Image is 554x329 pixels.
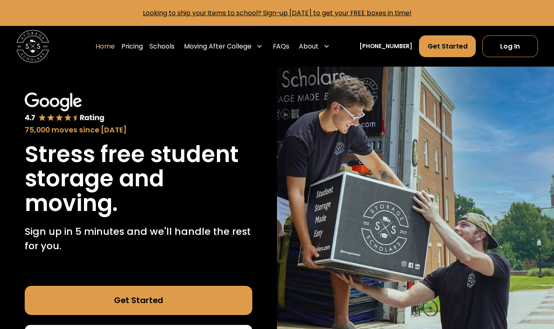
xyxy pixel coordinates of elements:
[149,35,175,58] a: Schools
[143,8,412,18] a: Looking to ship your items to school? Sign-up [DATE] to get your FREE boxes in time!
[296,35,333,58] div: About
[181,35,266,58] div: Moving After College
[299,42,319,51] div: About
[121,35,143,58] a: Pricing
[25,125,252,136] div: 75,000 moves since [DATE]
[273,35,289,58] a: FAQs
[419,35,476,57] a: Get Started
[25,224,252,253] p: Sign up in 5 minutes and we'll handle the rest for you.
[25,93,105,123] img: Google 4.7 star rating
[25,286,252,315] a: Get Started
[482,35,538,57] a: Log In
[184,42,251,51] div: Moving After College
[95,35,115,58] a: Home
[25,142,252,216] h1: Stress free student storage and moving.
[16,30,49,63] img: Storage Scholars main logo
[16,30,49,63] a: home
[359,42,412,51] a: [PHONE_NUMBER]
